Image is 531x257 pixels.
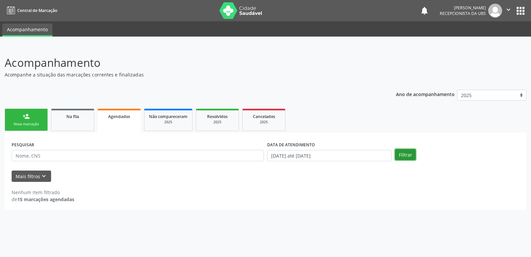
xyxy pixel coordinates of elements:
div: 2025 [201,120,234,125]
div: person_add [23,113,30,120]
label: DATA DE ATENDIMENTO [267,140,315,150]
div: 2025 [247,120,280,125]
i: keyboard_arrow_down [40,173,47,180]
button: apps [515,5,526,17]
input: Selecione um intervalo [267,150,392,161]
p: Acompanhamento [5,55,370,71]
span: Central de Marcação [17,8,57,13]
span: Não compareceram [149,114,188,119]
button: Mais filtroskeyboard_arrow_down [12,171,51,182]
span: Resolvidos [207,114,228,119]
p: Ano de acompanhamento [396,90,455,98]
strong: 15 marcações agendadas [17,196,74,202]
span: Na fila [66,114,79,119]
input: Nome, CNS [12,150,264,161]
i:  [505,6,512,13]
span: Cancelados [253,114,275,119]
div: Nenhum item filtrado [12,189,74,196]
div: [PERSON_NAME] [440,5,486,11]
div: 2025 [149,120,188,125]
span: Recepcionista da UBS [440,11,486,16]
label: PESQUISAR [12,140,34,150]
button: Filtrar [395,149,416,160]
a: Central de Marcação [5,5,57,16]
a: Acompanhamento [2,24,52,37]
div: de [12,196,74,203]
div: Nova marcação [10,122,43,127]
button:  [502,4,515,18]
span: Agendados [108,114,130,119]
img: img [488,4,502,18]
p: Acompanhe a situação das marcações correntes e finalizadas [5,71,370,78]
button: notifications [420,6,429,15]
